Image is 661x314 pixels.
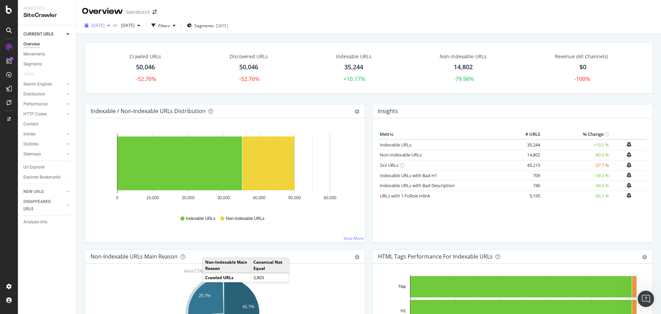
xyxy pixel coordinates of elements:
[542,181,611,191] td: -94.0 %
[23,81,52,88] div: Search Engines
[239,63,258,72] div: 50,046
[23,121,71,128] a: Content
[627,172,631,178] div: bell-plus
[230,53,268,60] div: Discovered URLs
[324,195,336,200] text: 60,000
[378,107,398,116] h4: Insights
[514,181,542,191] td: 746
[542,139,611,150] td: +10.2 %
[440,53,486,60] div: Non-Indexable URLs
[184,20,231,31] button: Segments[DATE]
[542,160,611,171] td: -37.7 %
[91,108,206,114] div: Indexable / Non-Indexable URLs Distribution
[239,75,260,83] div: -52.76%
[23,41,71,48] a: Overview
[344,75,365,83] div: +10.17%
[23,51,45,58] div: Movements
[454,63,473,72] div: 14,802
[195,23,214,29] span: Segments
[216,23,228,29] div: [DATE]
[23,219,71,226] a: Analysis Info
[336,53,371,60] div: Indexable URLs
[23,61,71,68] a: Segments
[23,111,64,118] a: HTTP Codes
[627,152,631,158] div: bell-plus
[153,10,157,14] div: arrow-right-arrow-left
[23,101,48,108] div: Performance
[136,63,155,72] div: 50,046
[251,258,289,273] td: Canonical Not Equal
[542,170,611,181] td: -58.3 %
[203,273,251,282] td: Crawled URLs
[118,22,135,28] span: 2024 May. 6th
[514,129,542,140] th: # URLS
[23,41,40,48] div: Overview
[380,193,430,199] a: URLs with 1 Follow Inlink
[242,304,254,309] text: 41.7%
[23,31,64,38] a: CURRENT URLS
[355,109,359,114] div: gear
[186,216,215,222] span: Indexable URLs
[378,253,493,260] div: HTML Tags Performance for Indexable URLs
[129,53,161,60] div: Crawled URLs
[454,75,474,83] div: -79.98%
[23,81,64,88] a: Search Engines
[638,291,654,307] iframe: Intercom live chat
[158,23,170,29] div: Filters
[627,162,631,168] div: bell-plus
[23,141,39,148] div: Outlinks
[514,139,542,150] td: 35,244
[627,183,631,188] div: bell-plus
[627,142,631,147] div: bell-plus
[627,193,631,198] div: bell-plus
[542,129,611,140] th: % Change
[23,131,35,138] div: Inlinks
[514,160,542,171] td: 45,215
[23,121,38,128] div: Content
[251,273,289,282] td: 3,803
[380,172,437,179] a: Indexable URLs with Bad H1
[542,191,611,201] td: -66.1 %
[23,71,34,78] div: Visits
[113,22,118,28] span: vs
[514,150,542,160] td: 14,802
[23,31,53,38] div: CURRENT URLS
[118,20,143,31] button: [DATE]
[378,129,514,140] th: Metric
[199,293,211,298] text: 25.7%
[126,9,150,16] div: Sainsbury's
[23,6,71,11] div: Analytics
[82,20,113,31] button: [DATE]
[23,198,64,213] a: DISAPPEARED URLS
[23,61,42,68] div: Segments
[542,150,611,160] td: -80.0 %
[579,63,586,71] span: $0
[23,151,41,158] div: Sitemaps
[91,129,357,209] svg: A chart.
[146,195,159,200] text: 10,000
[23,164,45,171] div: Url Explorer
[82,6,123,17] div: Overview
[91,253,178,260] div: Non-Indexable URLs Main Reason
[355,255,359,260] div: gear
[555,53,608,60] span: Revenue (All Channels)
[380,182,455,189] a: Indexable URLs with Bad Description
[23,188,64,195] a: NEW URLS
[23,219,48,226] div: Analysis Info
[398,284,406,289] text: Title
[514,191,542,201] td: 5,195
[401,308,406,313] text: H1
[182,195,195,200] text: 20,000
[23,141,64,148] a: Outlinks
[344,235,364,241] a: View More
[226,216,264,222] span: Non-Indexable URLs
[136,75,156,83] div: -52.76%
[23,198,58,213] div: DISAPPEARED URLS
[344,63,363,72] div: 35,244
[380,152,422,158] a: Non-Indexable URLs
[23,151,64,158] a: Sitemaps
[642,255,647,260] div: gear
[23,51,71,58] a: Movements
[23,188,44,195] div: NEW URLS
